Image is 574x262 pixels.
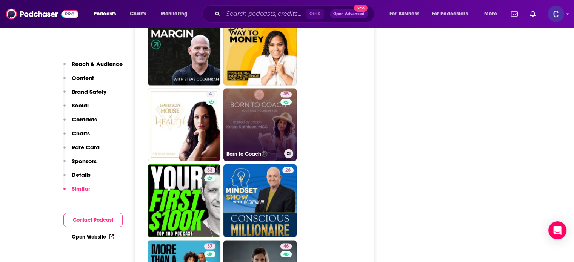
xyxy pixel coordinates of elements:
[285,166,291,174] span: 26
[63,158,97,172] button: Sponsors
[94,9,116,19] span: Podcasts
[72,158,97,165] p: Sponsors
[63,130,90,144] button: Charts
[282,167,294,173] a: 26
[432,9,468,19] span: For Podcasters
[72,74,94,81] p: Content
[548,6,564,22] img: User Profile
[72,144,100,151] p: Rate Card
[63,116,97,130] button: Contacts
[161,9,188,19] span: Monitoring
[148,88,221,161] a: 4
[125,8,151,20] a: Charts
[88,8,126,20] button: open menu
[72,102,89,109] p: Social
[223,164,297,237] a: 26
[548,6,564,22] button: Show profile menu
[207,166,212,174] span: 33
[6,7,78,21] img: Podchaser - Follow, Share and Rate Podcasts
[330,9,368,18] button: Open AdvancedNew
[333,12,365,16] span: Open Advanced
[280,243,292,249] a: 46
[155,8,197,20] button: open menu
[148,12,221,85] a: 47
[223,88,297,161] a: 35Born to Coach®️
[389,9,419,19] span: For Business
[207,242,212,250] span: 37
[63,144,100,158] button: Rate Card
[72,116,97,123] p: Contacts
[204,167,215,173] a: 33
[354,5,368,12] span: New
[72,60,123,67] p: Reach & Audience
[209,5,382,23] div: Search podcasts, credits, & more...
[223,8,306,20] input: Search podcasts, credits, & more...
[63,185,90,199] button: Similar
[484,9,497,19] span: More
[306,9,324,19] span: Ctrl K
[384,8,429,20] button: open menu
[63,213,123,227] button: Contact Podcast
[209,90,212,98] span: 4
[283,90,289,98] span: 35
[206,91,215,97] a: 4
[63,171,91,185] button: Details
[72,130,90,137] p: Charts
[72,171,91,178] p: Details
[72,185,90,192] p: Similar
[427,8,479,20] button: open menu
[280,91,292,97] a: 35
[479,8,506,20] button: open menu
[63,74,94,88] button: Content
[226,150,281,157] h3: Born to Coach®️
[130,9,146,19] span: Charts
[72,88,106,95] p: Brand Safety
[63,60,123,74] button: Reach & Audience
[72,234,114,240] a: Open Website
[63,88,106,102] button: Brand Safety
[527,8,539,20] a: Show notifications dropdown
[63,102,89,116] button: Social
[548,6,564,22] span: Logged in as publicityxxtina
[204,243,215,249] a: 37
[508,8,521,20] a: Show notifications dropdown
[148,164,221,237] a: 33
[548,221,566,239] div: Open Intercom Messenger
[283,242,289,250] span: 46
